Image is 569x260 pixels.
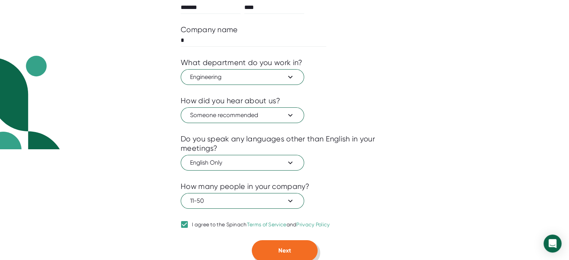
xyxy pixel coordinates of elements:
[181,96,280,105] div: How did you hear about us?
[190,196,295,205] span: 11-50
[181,25,238,34] div: Company name
[247,221,287,227] a: Terms of Service
[296,221,330,227] a: Privacy Policy
[181,69,304,85] button: Engineering
[181,58,302,67] div: What department do you work in?
[181,107,304,123] button: Someone recommended
[544,235,562,253] div: Open Intercom Messenger
[192,221,330,228] div: I agree to the Spinach and
[181,134,388,153] div: Do you speak any languages other than English in your meetings?
[181,182,310,191] div: How many people in your company?
[190,111,295,120] span: Someone recommended
[181,193,304,209] button: 11-50
[190,158,295,167] span: English Only
[278,247,291,254] span: Next
[181,155,304,171] button: English Only
[190,73,295,82] span: Engineering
